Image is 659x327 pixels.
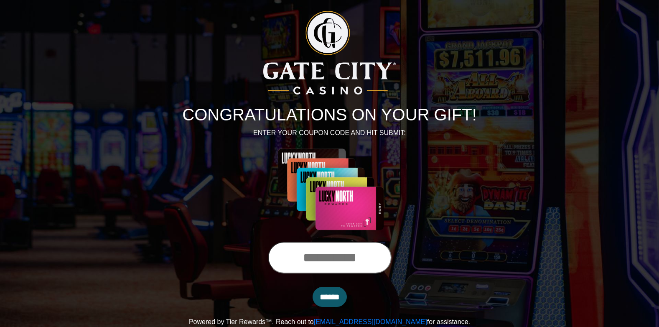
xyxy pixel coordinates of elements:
[255,148,404,232] img: Center Image
[98,128,562,138] p: ENTER YOUR COUPON CODE AND HIT SUBMIT:
[189,318,470,325] span: Powered by Tier Rewards™. Reach out to for assistance.
[314,318,427,325] a: [EMAIL_ADDRESS][DOMAIN_NAME]
[263,11,395,95] img: Logo
[98,105,562,125] h1: CONGRATULATIONS ON YOUR GIFT!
